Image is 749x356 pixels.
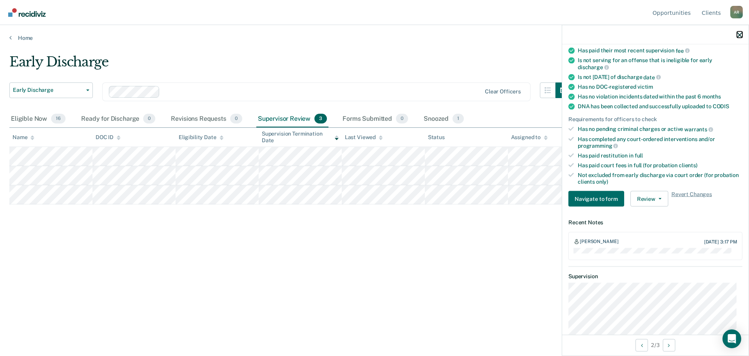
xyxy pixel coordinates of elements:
[578,136,742,149] div: Has completed any court-ordered interventions and/or
[578,172,742,185] div: Not excluded from early discharge via court order (for probation clients
[422,111,465,128] div: Snoozed
[679,162,698,168] span: clients)
[578,126,742,133] div: Has no pending criminal charges or active
[9,54,571,76] div: Early Discharge
[568,191,627,207] a: Navigate to form link
[704,239,737,244] div: [DATE] 3:17 PM
[722,329,741,348] div: Open Intercom Messenger
[578,57,742,70] div: Is not serving for an offense that is ineligible for early
[345,134,383,141] div: Last Viewed
[676,47,690,54] span: fee
[568,116,742,123] div: Requirements for officers to check
[51,114,66,124] span: 16
[9,111,67,128] div: Eligible Now
[8,8,46,17] img: Recidiviz
[702,93,721,100] span: months
[578,84,742,90] div: Has no DOC-registered
[568,273,742,280] dt: Supervision
[578,64,609,70] span: discharge
[578,152,742,159] div: Has paid restitution in
[96,134,121,141] div: DOC ID
[13,87,83,93] span: Early Discharge
[580,239,618,245] div: [PERSON_NAME]
[578,162,742,168] div: Has paid court fees in full (for probation
[684,126,713,132] span: warrants
[262,131,339,144] div: Supervision Termination Date
[671,191,712,207] span: Revert Changes
[596,178,608,184] span: only)
[568,191,624,207] button: Navigate to form
[578,47,742,54] div: Has paid their most recent supervision
[314,114,327,124] span: 3
[169,111,243,128] div: Revisions Requests
[635,152,643,159] span: full
[143,114,155,124] span: 0
[578,143,618,149] span: programming
[637,84,653,90] span: victim
[713,103,729,109] span: CODIS
[428,134,445,141] div: Status
[578,103,742,110] div: DNA has been collected and successfully uploaded to
[578,73,742,81] div: Is not [DATE] of discharge
[485,88,521,95] div: Clear officers
[179,134,224,141] div: Eligibility Date
[578,93,742,100] div: Has no violation incidents dated within the past 6
[568,219,742,226] dt: Recent Notes
[341,111,410,128] div: Forms Submitted
[730,6,743,18] div: A R
[562,335,749,355] div: 2 / 3
[511,134,548,141] div: Assigned to
[730,6,743,18] button: Profile dropdown button
[396,114,408,124] span: 0
[630,191,668,207] button: Review
[230,114,242,124] span: 0
[12,134,34,141] div: Name
[635,339,648,351] button: Previous Opportunity
[80,111,157,128] div: Ready for Discharge
[9,34,740,41] a: Home
[663,339,675,351] button: Next Opportunity
[643,74,660,80] span: date
[256,111,329,128] div: Supervisor Review
[453,114,464,124] span: 1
